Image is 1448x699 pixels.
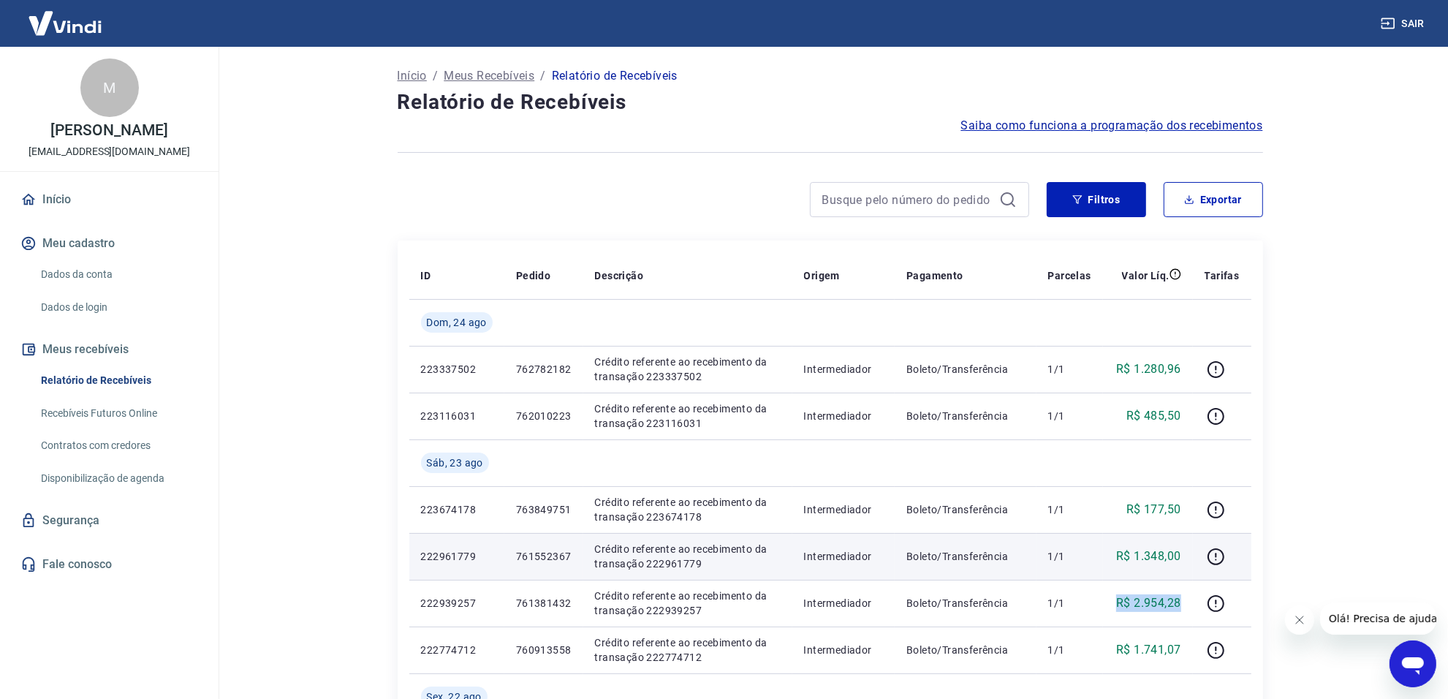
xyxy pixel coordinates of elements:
[35,431,201,461] a: Contratos com credores
[1048,502,1091,517] p: 1/1
[516,596,572,611] p: 761381432
[595,401,781,431] p: Crédito referente ao recebimento da transação 223116031
[35,398,201,428] a: Recebíveis Futuros Online
[18,548,201,581] a: Fale conosco
[906,643,1024,657] p: Boleto/Transferência
[1205,268,1240,283] p: Tarifas
[444,67,534,85] a: Meus Recebíveis
[18,1,113,45] img: Vindi
[1116,548,1180,565] p: R$ 1.348,00
[1047,182,1146,217] button: Filtros
[1126,407,1181,425] p: R$ 485,50
[80,58,139,117] div: M
[18,505,201,537] a: Segurança
[595,635,781,665] p: Crédito referente ao recebimento da transação 222774712
[516,549,572,564] p: 761552367
[1320,602,1436,635] iframe: Mensagem da empresa
[1390,641,1436,687] iframe: Botão para abrir a janela de mensagens
[516,362,572,377] p: 762782182
[822,189,993,211] input: Busque pelo número do pedido
[804,502,884,517] p: Intermediador
[906,596,1024,611] p: Boleto/Transferência
[540,67,545,85] p: /
[1048,409,1091,423] p: 1/1
[516,502,572,517] p: 763849751
[1126,501,1181,518] p: R$ 177,50
[1164,182,1263,217] button: Exportar
[804,409,884,423] p: Intermediador
[35,292,201,322] a: Dados de login
[433,67,438,85] p: /
[804,549,884,564] p: Intermediador
[421,362,493,377] p: 223337502
[1378,10,1430,37] button: Sair
[595,495,781,524] p: Crédito referente ao recebimento da transação 223674178
[595,589,781,618] p: Crédito referente ao recebimento da transação 222939257
[421,549,493,564] p: 222961779
[1048,362,1091,377] p: 1/1
[421,268,431,283] p: ID
[516,643,572,657] p: 760913558
[398,88,1263,117] h4: Relatório de Recebíveis
[595,355,781,384] p: Crédito referente ao recebimento da transação 223337502
[427,315,487,330] span: Dom, 24 ago
[804,643,884,657] p: Intermediador
[595,542,781,571] p: Crédito referente ao recebimento da transação 222961779
[906,549,1024,564] p: Boleto/Transferência
[906,502,1024,517] p: Boleto/Transferência
[35,366,201,396] a: Relatório de Recebíveis
[552,67,678,85] p: Relatório de Recebíveis
[29,144,190,159] p: [EMAIL_ADDRESS][DOMAIN_NAME]
[1048,268,1091,283] p: Parcelas
[961,117,1263,135] a: Saiba como funciona a programação dos recebimentos
[516,409,572,423] p: 762010223
[421,643,493,657] p: 222774712
[1116,360,1180,378] p: R$ 1.280,96
[906,268,963,283] p: Pagamento
[35,464,201,494] a: Disponibilização de agenda
[421,409,493,423] p: 223116031
[1048,596,1091,611] p: 1/1
[35,260,201,290] a: Dados da conta
[804,268,840,283] p: Origem
[1048,643,1091,657] p: 1/1
[804,362,884,377] p: Intermediador
[421,502,493,517] p: 223674178
[398,67,427,85] a: Início
[18,227,201,260] button: Meu cadastro
[1285,605,1314,635] iframe: Fechar mensagem
[906,362,1024,377] p: Boleto/Transferência
[18,333,201,366] button: Meus recebíveis
[1048,549,1091,564] p: 1/1
[427,456,483,470] span: Sáb, 23 ago
[595,268,644,283] p: Descrição
[516,268,550,283] p: Pedido
[1122,268,1170,283] p: Valor Líq.
[804,596,884,611] p: Intermediador
[421,596,493,611] p: 222939257
[50,123,167,138] p: [PERSON_NAME]
[9,10,123,22] span: Olá! Precisa de ajuda?
[1116,594,1180,612] p: R$ 2.954,28
[1116,641,1180,659] p: R$ 1.741,07
[906,409,1024,423] p: Boleto/Transferência
[18,184,201,216] a: Início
